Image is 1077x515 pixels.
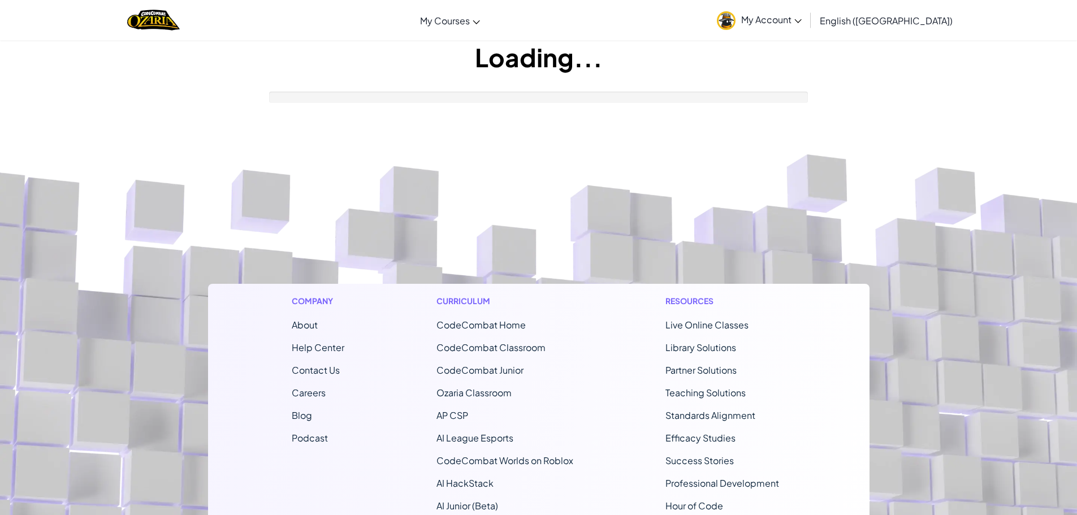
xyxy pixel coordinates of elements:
[414,5,486,36] a: My Courses
[436,455,573,466] a: CodeCombat Worlds on Roblox
[665,477,779,489] a: Professional Development
[292,364,340,376] span: Contact Us
[436,295,573,307] h1: Curriculum
[665,409,755,421] a: Standards Alignment
[820,15,953,27] span: English ([GEOGRAPHIC_DATA])
[665,364,737,376] a: Partner Solutions
[665,341,736,353] a: Library Solutions
[711,2,807,38] a: My Account
[814,5,958,36] a: English ([GEOGRAPHIC_DATA])
[420,15,470,27] span: My Courses
[292,409,312,421] a: Blog
[665,432,736,444] a: Efficacy Studies
[436,432,513,444] a: AI League Esports
[665,500,723,512] a: Hour of Code
[127,8,180,32] img: Home
[665,387,746,399] a: Teaching Solutions
[436,319,526,331] span: CodeCombat Home
[436,500,498,512] a: AI Junior (Beta)
[665,319,749,331] a: Live Online Classes
[665,295,786,307] h1: Resources
[436,387,512,399] a: Ozaria Classroom
[292,387,326,399] a: Careers
[436,341,546,353] a: CodeCombat Classroom
[665,455,734,466] a: Success Stories
[717,11,736,30] img: avatar
[292,341,344,353] a: Help Center
[436,477,494,489] a: AI HackStack
[127,8,180,32] a: Ozaria by CodeCombat logo
[292,295,344,307] h1: Company
[741,14,802,25] span: My Account
[436,409,468,421] a: AP CSP
[292,319,318,331] a: About
[436,364,524,376] a: CodeCombat Junior
[292,432,328,444] a: Podcast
